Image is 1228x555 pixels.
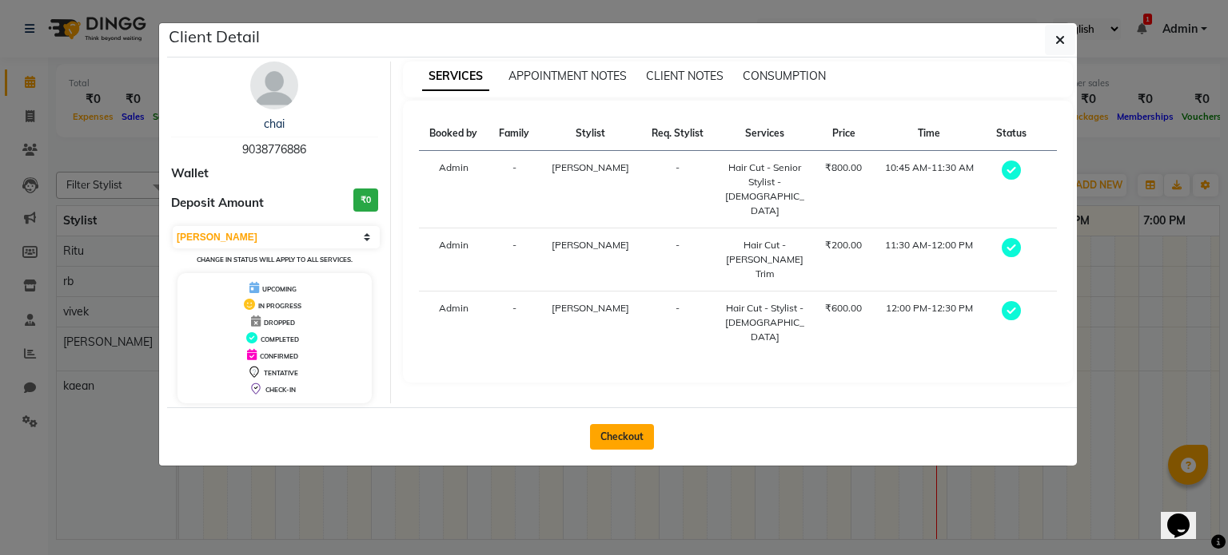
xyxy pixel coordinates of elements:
[590,424,654,450] button: Checkout
[197,256,353,264] small: Change in status will apply to all services.
[824,301,863,315] div: ₹600.00
[552,302,629,314] span: [PERSON_NAME]
[264,319,295,327] span: DROPPED
[419,151,488,228] td: Admin
[261,335,299,343] span: COMPLETED
[815,117,873,151] th: Price
[640,228,715,291] td: -
[422,62,489,91] span: SERVICES
[552,239,629,251] span: [PERSON_NAME]
[264,117,285,131] a: chai
[873,117,986,151] th: Time
[419,228,488,291] td: Admin
[873,228,986,291] td: 11:30 AM-12:00 PM
[508,69,627,83] span: APPOINTMENT NOTES
[640,117,715,151] th: Req. Stylist
[873,291,986,355] td: 12:00 PM-12:30 PM
[646,69,724,83] span: CLIENT NOTES
[743,69,826,83] span: CONSUMPTION
[353,188,378,212] h3: ₹0
[262,285,297,293] span: UPCOMING
[488,117,540,151] th: Family
[824,238,863,252] div: ₹200.00
[242,142,306,157] span: 9038776886
[824,161,863,175] div: ₹800.00
[540,117,640,151] th: Stylist
[724,238,805,281] div: Hair Cut - [PERSON_NAME] Trim
[419,291,488,355] td: Admin
[264,369,298,377] span: TENTATIVE
[171,165,209,183] span: Wallet
[488,291,540,355] td: -
[258,302,301,310] span: IN PROGRESS
[640,151,715,228] td: -
[169,25,260,49] h5: Client Detail
[250,61,298,109] img: avatar
[724,301,805,344] div: Hair Cut - Stylist - [DEMOGRAPHIC_DATA]
[1161,491,1212,539] iframe: chat widget
[715,117,815,151] th: Services
[488,228,540,291] td: -
[265,386,296,394] span: CHECK-IN
[873,151,986,228] td: 10:45 AM-11:30 AM
[724,161,805,218] div: Hair Cut - Senior Stylist - [DEMOGRAPHIC_DATA]
[640,291,715,355] td: -
[552,161,629,173] span: [PERSON_NAME]
[419,117,488,151] th: Booked by
[260,352,298,360] span: CONFIRMED
[985,117,1037,151] th: Status
[171,194,264,212] span: Deposit Amount
[488,151,540,228] td: -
